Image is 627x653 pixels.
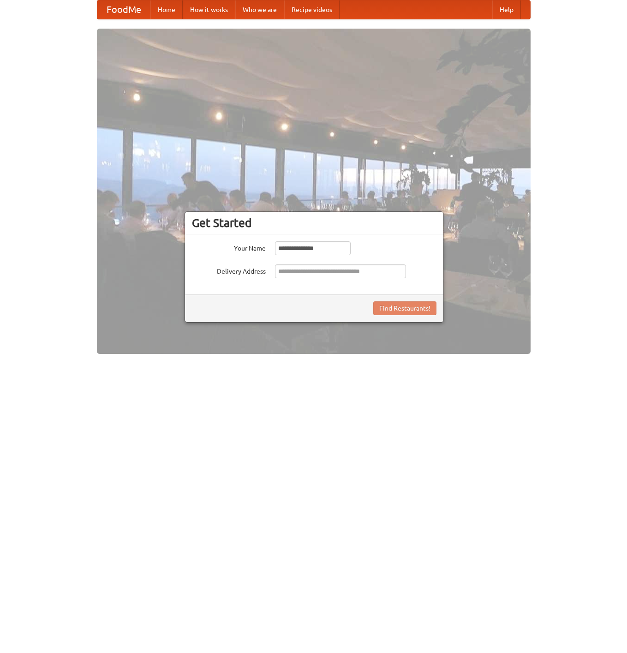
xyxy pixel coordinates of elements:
[373,301,436,315] button: Find Restaurants!
[492,0,521,19] a: Help
[150,0,183,19] a: Home
[192,216,436,230] h3: Get Started
[97,0,150,19] a: FoodMe
[284,0,340,19] a: Recipe videos
[183,0,235,19] a: How it works
[192,241,266,253] label: Your Name
[235,0,284,19] a: Who we are
[192,264,266,276] label: Delivery Address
